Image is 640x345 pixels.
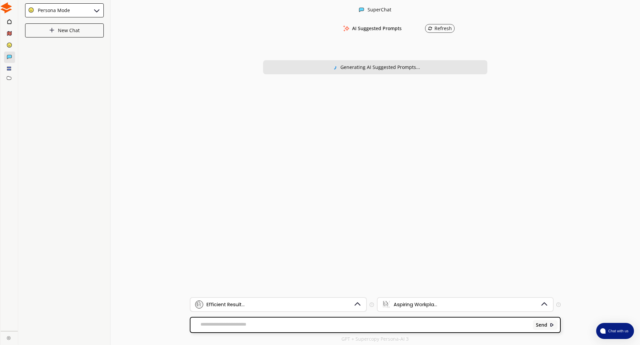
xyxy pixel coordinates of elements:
[207,302,245,307] div: Efficient Result...
[353,300,362,309] img: Dropdown Icon
[28,7,34,13] img: Close
[93,6,101,14] img: Close
[330,64,336,70] img: Close
[1,2,12,13] img: Close
[540,300,549,309] img: Dropdown Icon
[536,322,547,328] b: Send
[342,25,350,31] img: AI Suggested Prompts
[394,302,437,307] div: Aspiring Workpla...
[352,23,402,33] h3: AI Suggested Prompts
[370,303,374,307] img: Tooltip Icon
[359,7,364,12] img: Close
[58,28,80,33] p: New Chat
[606,328,630,334] span: Chat with us
[382,300,390,309] img: Audience Icon
[550,323,554,327] img: Close
[428,26,452,31] div: Refresh
[596,323,634,339] button: atlas-launcher
[35,8,70,13] div: Persona Mode
[49,27,55,33] img: Close
[428,26,432,31] img: Refresh
[340,65,420,70] div: Generating AI Suggested Prompts...
[7,336,11,340] img: Close
[368,7,391,13] div: SuperChat
[341,336,409,342] p: GPT + Supercopy Persona-AI 3
[556,303,561,307] img: Tooltip Icon
[1,331,18,343] a: Close
[195,300,203,309] img: Brand Icon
